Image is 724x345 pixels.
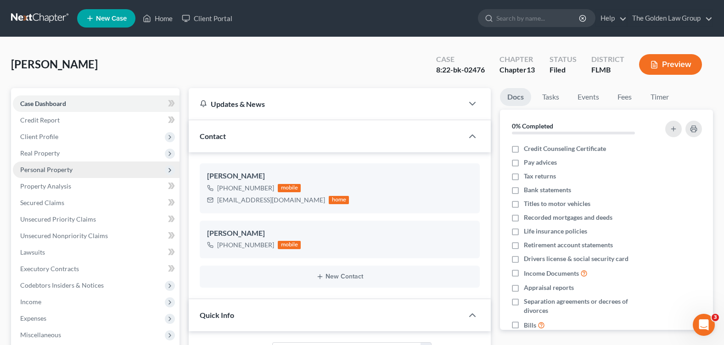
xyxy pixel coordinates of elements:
span: Codebtors Insiders & Notices [20,281,104,289]
span: Personal Property [20,166,73,173]
span: Expenses [20,314,46,322]
span: Appraisal reports [524,283,574,292]
div: Filed [550,65,577,75]
a: Unsecured Priority Claims [13,211,180,228]
div: [PERSON_NAME] [207,228,472,239]
a: Docs [500,88,531,106]
span: Unsecured Nonpriority Claims [20,232,108,239]
span: Quick Info [200,311,234,319]
span: Drivers license & social security card [524,254,629,263]
span: Separation agreements or decrees of divorces [524,297,652,315]
a: Unsecured Nonpriority Claims [13,228,180,244]
span: Unsecured Priority Claims [20,215,96,223]
span: Credit Counseling Certificate [524,144,606,153]
iframe: Intercom live chat [693,314,715,336]
span: Bank statements [524,185,571,195]
a: Property Analysis [13,178,180,195]
a: Tasks [535,88,567,106]
a: Home [138,10,177,27]
span: Case Dashboard [20,100,66,107]
a: Case Dashboard [13,95,180,112]
span: Tax returns [524,172,556,181]
span: Recorded mortgages and deeds [524,213,612,222]
span: Pay advices [524,158,557,167]
div: District [591,54,624,65]
div: Updates & News [200,99,452,109]
div: [PHONE_NUMBER] [217,184,274,193]
div: Status [550,54,577,65]
div: Chapter [500,54,535,65]
div: Case [436,54,485,65]
a: Client Portal [177,10,237,27]
span: Property Analysis [20,182,71,190]
span: Miscellaneous [20,331,61,339]
span: Secured Claims [20,199,64,206]
a: Secured Claims [13,195,180,211]
button: Preview [639,54,702,75]
span: Income Documents [524,269,579,278]
div: mobile [278,184,301,192]
a: Help [596,10,627,27]
span: Real Property [20,149,60,157]
div: mobile [278,241,301,249]
span: Retirement account statements [524,240,613,250]
span: New Case [96,15,127,22]
span: Titles to motor vehicles [524,199,590,208]
a: Events [570,88,606,106]
a: The Golden Law Group [628,10,713,27]
span: 13 [527,65,535,74]
a: Timer [643,88,676,106]
div: Chapter [500,65,535,75]
span: Client Profile [20,133,58,140]
span: Lawsuits [20,248,45,256]
span: Life insurance policies [524,227,587,236]
div: FLMB [591,65,624,75]
span: Contact [200,132,226,140]
a: Executory Contracts [13,261,180,277]
span: Bills [524,321,536,330]
button: New Contact [207,273,472,280]
div: home [329,196,349,204]
div: 8:22-bk-02476 [436,65,485,75]
input: Search by name... [496,10,580,27]
div: [PERSON_NAME] [207,171,472,182]
div: [PHONE_NUMBER] [217,240,274,250]
strong: 0% Completed [512,122,553,130]
div: [EMAIL_ADDRESS][DOMAIN_NAME] [217,195,325,205]
a: Lawsuits [13,244,180,261]
a: Fees [610,88,640,106]
a: Credit Report [13,112,180,128]
span: Executory Contracts [20,265,79,273]
span: [PERSON_NAME] [11,57,98,71]
span: Credit Report [20,116,60,124]
span: 3 [712,314,719,321]
span: Income [20,298,41,306]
